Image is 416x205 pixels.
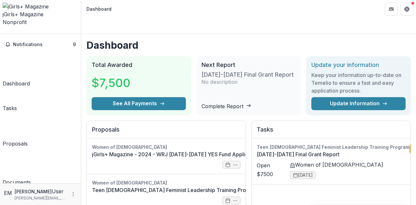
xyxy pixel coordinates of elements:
a: Tasks [3,90,17,112]
a: Complete Report [201,103,251,109]
h2: Tasks [257,126,405,138]
nav: breadcrumb [84,4,114,14]
h2: Next Report [201,61,296,69]
button: More [69,190,77,198]
a: Dashboard [3,52,30,87]
img: jGirls+ Magazine [3,3,78,10]
span: Notifications [13,42,73,47]
div: Tasks [3,104,17,112]
p: No description [201,78,238,86]
button: See All Payments [92,97,186,110]
button: Notifications9 [3,39,78,50]
div: Elizabeth Mandel [4,189,12,197]
button: Get Help [400,3,413,16]
h3: Keep your information up-to-date on Temelio to ensure a fast and easy application process. [311,71,406,95]
button: Partners [385,3,398,16]
h3: $7,500 [92,74,130,92]
h2: Total Awarded [92,61,186,69]
p: [PERSON_NAME] [15,188,52,195]
a: [DATE]-[DATE] Final Grant Report [257,150,409,158]
a: Documents [3,150,31,186]
a: Teen [DEMOGRAPHIC_DATA] Feminist Leadership Training Program [92,186,259,194]
div: Dashboard [3,80,30,87]
a: jGirls+ Magazine - 2024 - WRJ [DATE]-[DATE] YES Fund Application [92,150,260,158]
h2: Update your information [311,61,406,69]
span: 9 [73,42,76,47]
p: [PERSON_NAME][EMAIL_ADDRESS][DOMAIN_NAME] [15,195,67,201]
a: Proposals [3,115,28,147]
div: Documents [3,178,31,186]
h3: [DATE]-[DATE] Final Grant Report [201,71,294,78]
div: jGirls+ Magazine [3,10,78,18]
div: Proposals [3,140,28,147]
a: Update Information [311,97,406,110]
p: User [52,187,64,195]
span: Nonprofit [3,19,27,25]
div: Dashboard [86,6,111,12]
h1: Dashboard [86,39,411,51]
h2: Proposals [92,126,240,138]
